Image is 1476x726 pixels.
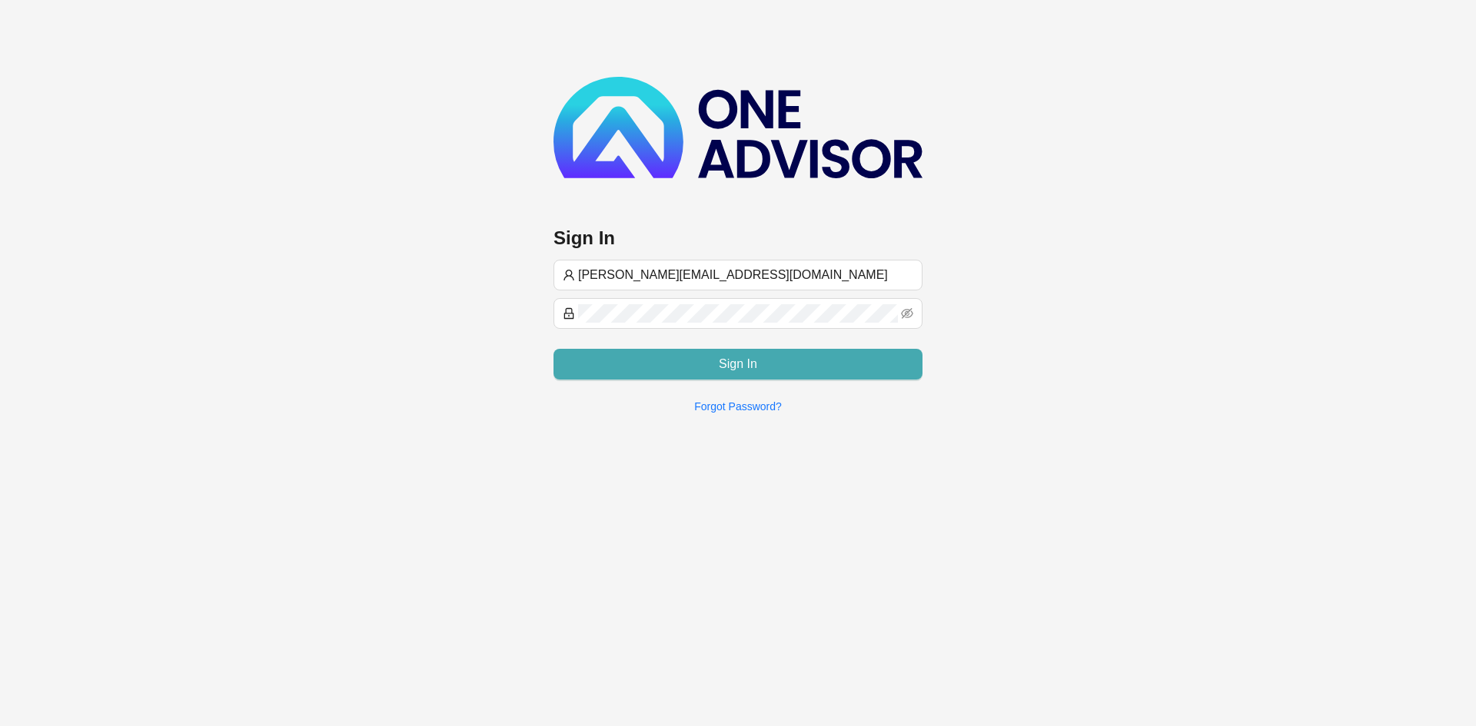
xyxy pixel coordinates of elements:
span: user [563,269,575,281]
span: eye-invisible [901,307,913,320]
a: Forgot Password? [694,400,782,413]
span: Sign In [719,355,757,373]
input: Username [578,266,913,284]
h3: Sign In [553,226,922,250]
button: Sign In [553,349,922,380]
img: b89e593ecd872904241dc73b71df2e41-logo-dark.svg [553,77,922,178]
span: lock [563,307,575,320]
